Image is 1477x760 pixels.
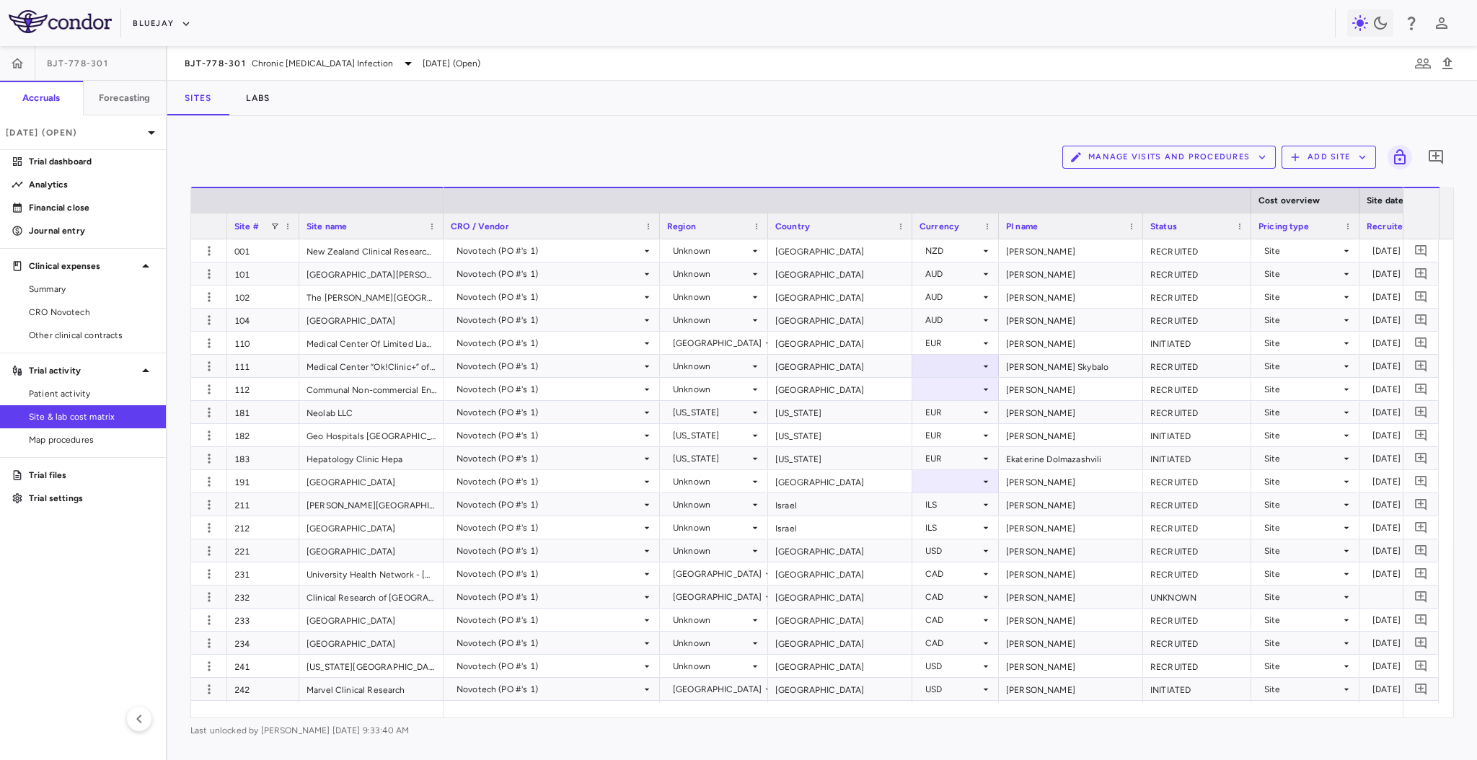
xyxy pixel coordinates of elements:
[99,92,151,105] h6: Forecasting
[6,126,143,139] p: [DATE] (Open)
[768,401,912,423] div: [US_STATE]
[673,678,762,701] div: [GEOGRAPHIC_DATA]
[457,424,641,447] div: Novotech (PO #'s 1)
[673,655,749,678] div: Unknown
[299,701,444,723] div: National Institutes of Health
[768,678,912,700] div: [GEOGRAPHIC_DATA]
[1143,262,1251,285] div: RECRUITED
[1411,241,1431,260] button: Add comment
[1411,264,1431,283] button: Add comment
[227,355,299,377] div: 111
[768,655,912,677] div: [GEOGRAPHIC_DATA]
[29,283,154,296] span: Summary
[1414,405,1428,419] svg: Add comment
[1143,493,1251,516] div: RECRUITED
[925,332,980,355] div: EUR
[227,655,299,677] div: 241
[1258,221,1309,231] span: Pricing type
[299,355,444,377] div: Medical Center “Ok!Clinic+” of the "International Institute of Clinical Research" Ltd.
[768,286,912,308] div: [GEOGRAPHIC_DATA]
[1062,146,1276,169] button: Manage Visits and Procedures
[999,539,1143,562] div: [PERSON_NAME]
[299,562,444,585] div: University Health Network - [GEOGRAPHIC_DATA]
[673,586,762,609] div: [GEOGRAPHIC_DATA]
[1006,221,1038,231] span: PI name
[999,655,1143,677] div: [PERSON_NAME]
[925,309,980,332] div: AUD
[227,262,299,285] div: 101
[185,58,246,69] span: BJT-778-301
[9,10,112,33] img: logo-full-SnFGN8VE.png
[768,586,912,608] div: [GEOGRAPHIC_DATA]
[673,539,749,562] div: Unknown
[1264,424,1341,447] div: Site
[1264,447,1341,470] div: Site
[1411,518,1431,537] button: Add comment
[1414,313,1428,327] svg: Add comment
[1411,402,1431,422] button: Add comment
[1414,682,1428,696] svg: Add comment
[673,355,749,378] div: Unknown
[1414,428,1428,442] svg: Add comment
[29,364,137,377] p: Trial activity
[999,632,1143,654] div: [PERSON_NAME]
[1411,425,1431,445] button: Add comment
[1414,498,1428,511] svg: Add comment
[47,58,108,69] span: BJT-778-301
[299,401,444,423] div: Neolab LLC
[234,221,259,231] span: Site #
[673,424,749,447] div: [US_STATE]
[673,378,749,401] div: Unknown
[299,286,444,308] div: The [PERSON_NAME][GEOGRAPHIC_DATA]
[457,562,641,586] div: Novotech (PO #'s 1)
[925,424,980,447] div: EUR
[457,655,641,678] div: Novotech (PO #'s 1)
[29,178,154,191] p: Analytics
[667,221,696,231] span: Region
[768,447,912,469] div: [US_STATE]
[227,286,299,308] div: 102
[1264,378,1341,401] div: Site
[1143,470,1251,492] div: RECRUITED
[29,306,154,319] span: CRO Novotech
[299,493,444,516] div: [PERSON_NAME][GEOGRAPHIC_DATA]
[1143,516,1251,539] div: RECRUITED
[423,57,481,70] span: [DATE] (Open)
[227,609,299,631] div: 233
[1411,472,1431,491] button: Add comment
[1411,495,1431,514] button: Add comment
[1414,590,1428,604] svg: Add comment
[925,516,980,539] div: ILS
[1143,539,1251,562] div: RECRUITED
[1143,309,1251,331] div: RECRUITED
[227,539,299,562] div: 221
[999,516,1143,539] div: [PERSON_NAME]
[29,155,154,168] p: Trial dashboard
[1264,332,1341,355] div: Site
[1143,355,1251,377] div: RECRUITED
[1264,309,1341,332] div: Site
[999,562,1143,585] div: [PERSON_NAME]
[768,332,912,354] div: [GEOGRAPHIC_DATA]
[1411,356,1431,376] button: Add comment
[227,632,299,654] div: 234
[227,493,299,516] div: 211
[775,221,810,231] span: Country
[1258,195,1320,206] span: Cost overview
[999,470,1143,492] div: [PERSON_NAME]
[1143,632,1251,654] div: RECRUITED
[227,701,299,723] div: 243
[1414,267,1428,280] svg: Add comment
[227,239,299,262] div: 001
[1411,449,1431,468] button: Add comment
[299,470,444,492] div: [GEOGRAPHIC_DATA]
[299,632,444,654] div: [GEOGRAPHIC_DATA]
[768,562,912,585] div: [GEOGRAPHIC_DATA]
[673,516,749,539] div: Unknown
[768,539,912,562] div: [GEOGRAPHIC_DATA]
[1414,382,1428,396] svg: Add comment
[1414,359,1428,373] svg: Add comment
[457,286,641,309] div: Novotech (PO #'s 1)
[768,378,912,400] div: [GEOGRAPHIC_DATA]
[999,286,1143,308] div: [PERSON_NAME]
